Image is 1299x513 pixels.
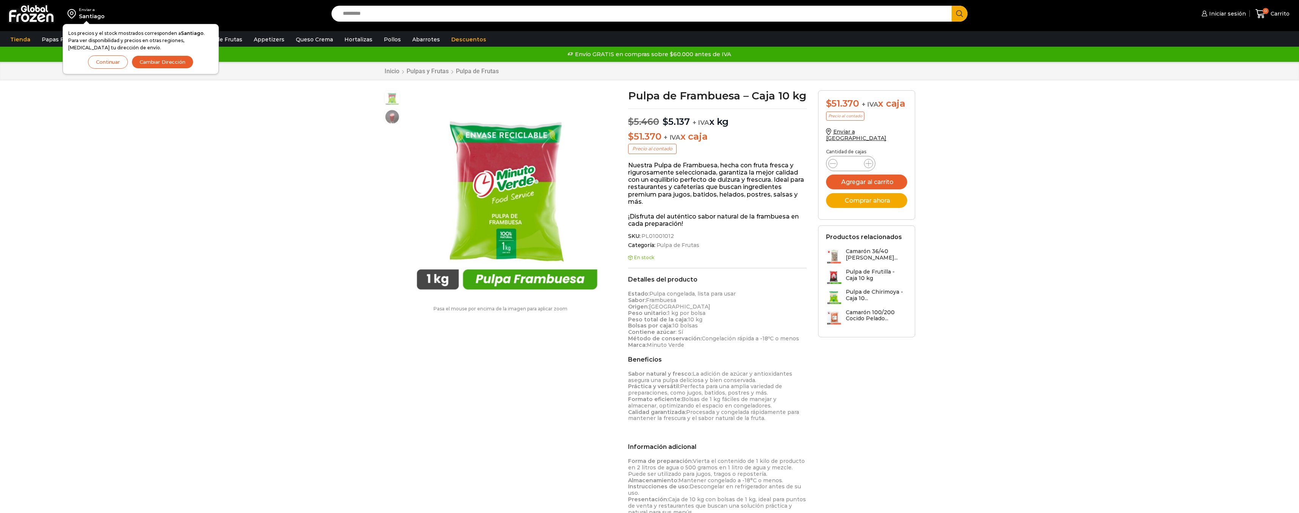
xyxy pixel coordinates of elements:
[628,162,807,205] p: Nuestra Pulpa de Frambuesa, hecha con fruta fresca y rigurosamente seleccionada, garantiza la mej...
[628,297,646,304] strong: Sabor:
[628,356,807,363] h2: Beneficios
[1207,10,1246,17] span: Iniciar sesión
[1200,6,1246,21] a: Iniciar sesión
[826,128,887,142] a: Enviar a [GEOGRAPHIC_DATA]
[456,68,499,75] a: Pulpa de Frutas
[693,119,709,126] span: + IVA
[68,30,213,52] p: Los precios y el stock mostrados corresponden a . Para ver disponibilidad y precios en otras regi...
[628,322,672,329] strong: Bolsas por caja:
[1253,5,1291,23] a: 0 Carrito
[628,116,634,127] span: $
[79,7,105,13] div: Enviar a
[88,55,128,69] button: Continuar
[406,68,449,75] a: Pulpas y Frutas
[628,144,677,154] p: Precio al contado
[826,289,907,305] a: Pulpa de Chirimoya - Caja 10...
[628,233,807,239] span: SKU:
[846,289,907,302] h3: Pulpa de Chirimoya - Caja 10...
[952,6,968,22] button: Search button
[132,55,193,69] button: Cambiar Dirección
[628,371,807,422] p: La adición de azúcar y antioxidantes asegura una pulpa deliciosa y bien conservada. Perfecta para...
[628,316,688,323] strong: Peso total de la caja:
[408,32,444,47] a: Abarrotes
[826,98,907,109] div: x caja
[628,109,807,127] p: x kg
[846,269,907,282] h3: Pulpa de Frutilla - Caja 10 kg
[826,98,859,109] bdi: 51.370
[628,477,679,484] strong: Almacenamiento:
[628,90,807,101] h1: Pulpa de Frambuesa – Caja 10 kg
[1263,8,1269,14] span: 0
[448,32,490,47] a: Descuentos
[181,30,204,36] strong: Santiago
[384,306,617,312] p: Pasa el mouse por encima de la imagen para aplicar zoom
[384,68,499,75] nav: Breadcrumb
[826,175,907,189] button: Agregar al carrito
[385,109,400,124] span: jugo-frambuesa
[663,116,690,127] bdi: 5.137
[404,90,612,299] img: pulpa-frambuesa
[250,32,288,47] a: Appetizers
[826,248,907,264] a: Camarón 36/40 [PERSON_NAME]...
[628,242,807,249] span: Categoría:
[826,233,902,241] h2: Productos relacionados
[628,370,693,377] strong: Sabor natural y fresco:
[628,276,807,283] h2: Detalles del producto
[628,131,661,142] bdi: 51.370
[79,13,105,20] div: Santiago
[628,458,693,464] strong: Forma de preparación:
[68,7,79,20] img: address-field-icon.svg
[628,310,668,316] strong: Peso unitario:
[664,134,680,141] span: + IVA
[628,443,807,450] h2: Información adicional
[384,68,400,75] a: Inicio
[38,32,80,47] a: Papas Fritas
[385,91,400,106] span: pulpa-frambuesa
[1269,10,1290,17] span: Carrito
[826,98,832,109] span: $
[826,269,907,285] a: Pulpa de Frutilla - Caja 10 kg
[628,131,634,142] span: $
[846,309,907,322] h3: Camarón 100/200 Cocido Pelado...
[628,496,668,503] strong: Presentación:
[628,329,675,335] strong: Contiene azúcar
[195,32,246,47] a: Pulpa de Frutas
[862,101,878,108] span: + IVA
[640,233,674,239] span: PL01001012
[846,248,907,261] h3: Camarón 36/40 [PERSON_NAME]...
[826,193,907,208] button: Comprar ahora
[6,32,34,47] a: Tienda
[292,32,337,47] a: Queso Crema
[826,309,907,326] a: Camarón 100/200 Cocido Pelado...
[628,116,659,127] bdi: 5.460
[655,242,699,249] a: Pulpa de Frutas
[628,409,686,415] strong: Calidad garantizada:
[628,341,647,348] strong: Marca:
[826,112,864,121] p: Precio al contado
[628,213,807,227] p: ¡Disfruta del auténtico sabor natural de la frambuesa en cada preparación!
[628,396,682,403] strong: Formato eficiente:
[663,116,668,127] span: $
[628,335,702,342] strong: Método de conservación:
[628,255,807,260] p: En stock
[628,131,807,142] p: x caja
[404,90,612,299] div: 1 / 2
[843,158,858,169] input: Product quantity
[628,291,807,348] p: Pulpa congelada, lista para usar Frambuesa [GEOGRAPHIC_DATA] 1 kg por bolsa 10 kg 10 bolsas : Sí ...
[628,483,690,490] strong: Instrucciones de uso:
[826,149,907,154] p: Cantidad de cajas
[628,383,680,390] strong: Práctica y versátil:
[341,32,376,47] a: Hortalizas
[380,32,405,47] a: Pollos
[628,290,649,297] strong: Estado:
[628,303,649,310] strong: Origen:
